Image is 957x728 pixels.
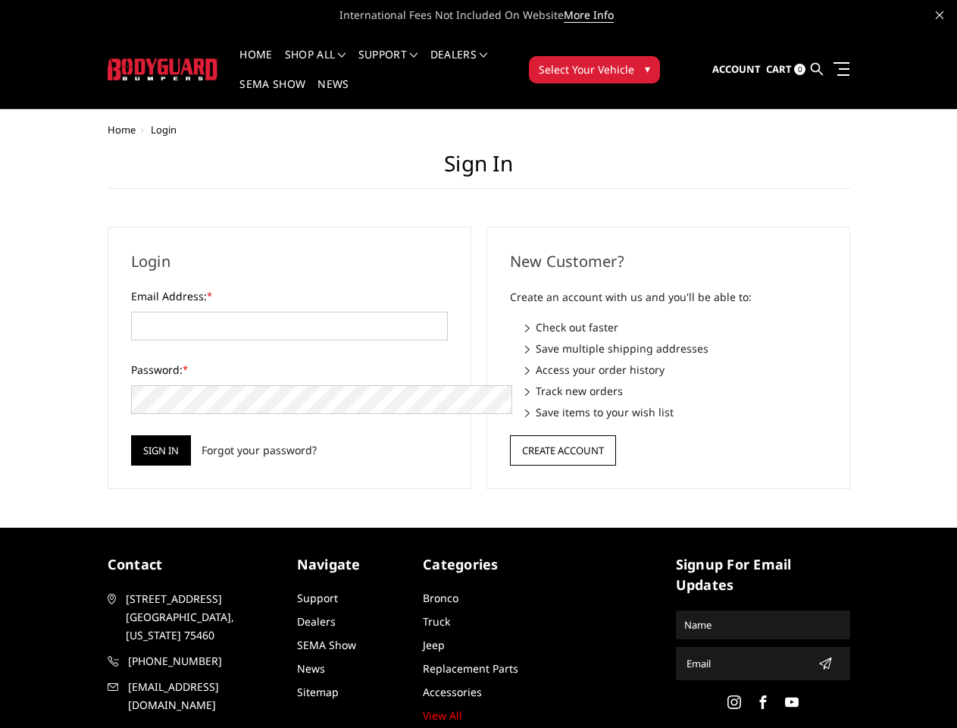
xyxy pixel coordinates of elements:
[430,49,488,79] a: Dealers
[108,58,219,80] img: BODYGUARD BUMPERS
[712,49,761,90] a: Account
[678,613,848,637] input: Name
[766,49,805,90] a: Cart 0
[510,441,616,456] a: Create Account
[131,435,191,466] input: Sign in
[645,61,650,77] span: ▾
[297,554,408,575] h5: Navigate
[525,362,827,378] li: Access your order history
[297,638,356,652] a: SEMA Show
[108,123,136,136] a: Home
[108,151,850,189] h1: Sign in
[239,49,272,79] a: Home
[131,288,448,304] label: Email Address:
[423,614,450,629] a: Truck
[128,652,281,670] span: [PHONE_NUMBER]
[239,79,305,108] a: SEMA Show
[108,652,282,670] a: [PHONE_NUMBER]
[423,638,445,652] a: Jeep
[680,651,812,676] input: Email
[525,319,827,335] li: Check out faster
[766,62,792,76] span: Cart
[539,61,634,77] span: Select Your Vehicle
[525,340,827,356] li: Save multiple shipping addresses
[297,661,325,676] a: News
[564,8,614,23] a: More Info
[358,49,418,79] a: Support
[423,591,458,605] a: Bronco
[423,685,482,699] a: Accessories
[794,64,805,75] span: 0
[128,678,281,714] span: [EMAIL_ADDRESS][DOMAIN_NAME]
[423,554,534,575] h5: Categories
[297,685,339,699] a: Sitemap
[151,123,177,136] span: Login
[525,404,827,420] li: Save items to your wish list
[202,442,317,458] a: Forgot your password?
[423,708,462,723] a: View All
[510,250,827,273] h2: New Customer?
[676,554,850,595] h5: signup for email updates
[510,435,616,466] button: Create Account
[317,79,349,108] a: News
[131,250,448,273] h2: Login
[712,62,761,76] span: Account
[881,655,957,728] iframe: Chat Widget
[131,362,448,378] label: Password:
[126,590,279,645] span: [STREET_ADDRESS] [GEOGRAPHIC_DATA], [US_STATE] 75460
[108,678,282,714] a: [EMAIL_ADDRESS][DOMAIN_NAME]
[108,554,282,575] h5: contact
[285,49,346,79] a: shop all
[529,56,660,83] button: Select Your Vehicle
[525,383,827,399] li: Track new orders
[423,661,518,676] a: Replacement Parts
[510,288,827,306] p: Create an account with us and you'll be able to:
[297,614,336,629] a: Dealers
[297,591,338,605] a: Support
